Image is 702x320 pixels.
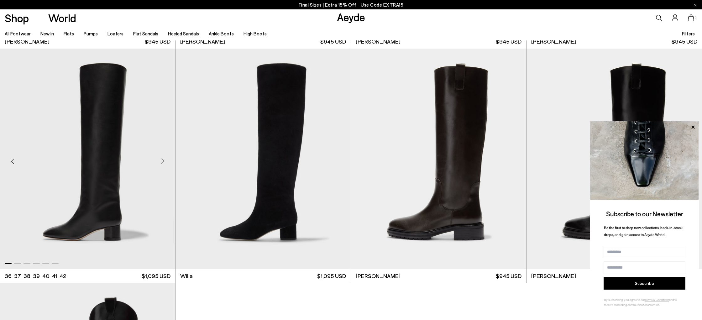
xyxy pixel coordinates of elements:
img: ca3f721fb6ff708a270709c41d776025.jpg [590,121,699,200]
a: Heeled Sandals [168,31,199,36]
span: $945 USD [672,38,697,45]
span: Subscribe to our Newsletter [606,210,683,218]
img: Willa Suede Over-Knee Boots [175,49,351,269]
span: [PERSON_NAME] [180,38,225,45]
div: Next slide [153,152,172,171]
span: Willa [180,272,193,280]
a: Terms & Conditions [645,298,669,302]
span: [PERSON_NAME] [356,38,401,45]
a: [PERSON_NAME] $945 USD [526,34,702,49]
a: Loafers [107,31,123,36]
a: 0 [688,14,694,21]
a: All Footwear [5,31,31,36]
span: $945 USD [145,38,170,45]
a: New In [40,31,54,36]
span: [PERSON_NAME] [531,38,576,45]
span: [PERSON_NAME] [5,38,50,45]
span: [PERSON_NAME] [531,272,576,280]
a: High Boots [244,31,267,36]
span: $1,095 USD [317,272,346,280]
span: Be the first to shop new collections, back-in-stock drops, and gain access to Aeyde World. [604,225,683,237]
img: Henry Knee-High Boots [526,49,702,269]
a: Shop [5,13,29,24]
img: Henry Knee-High Boots [351,49,526,269]
p: Final Sizes | Extra 15% Off [299,1,404,9]
a: Flats [64,31,74,36]
span: [PERSON_NAME] [356,272,401,280]
span: $945 USD [320,38,346,45]
span: Navigate to /collections/ss25-final-sizes [361,2,403,8]
a: Next slide Previous slide [175,49,351,269]
span: $945 USD [496,38,521,45]
a: [PERSON_NAME] $945 USD [351,34,526,49]
span: $1,095 USD [142,272,170,280]
a: Ankle Boots [209,31,234,36]
a: [PERSON_NAME] $945 USD [351,269,526,283]
a: Aeyde [337,10,365,24]
a: [PERSON_NAME] $945 USD [526,269,702,283]
li: 37 [14,272,21,280]
a: Willa $1,095 USD [175,269,351,283]
li: 36 [5,272,12,280]
li: 41 [52,272,57,280]
a: World [48,13,76,24]
li: 40 [42,272,50,280]
span: $945 USD [496,272,521,280]
ul: variant [5,272,64,280]
span: 0 [694,16,697,20]
div: 1 / 6 [175,49,351,269]
a: Flat Sandals [133,31,158,36]
div: Previous slide [3,152,22,171]
span: Filters [682,31,695,36]
span: By subscribing, you agree to our [604,298,645,302]
a: [PERSON_NAME] $945 USD [175,34,351,49]
li: 38 [24,272,30,280]
li: 39 [33,272,40,280]
a: Pumps [84,31,98,36]
button: Subscribe [604,277,685,290]
li: 42 [60,272,66,280]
